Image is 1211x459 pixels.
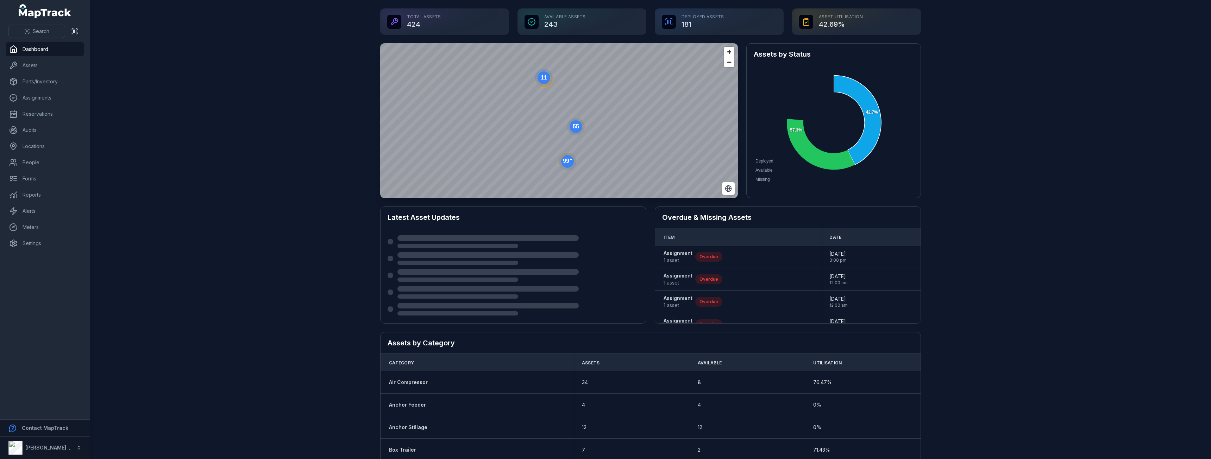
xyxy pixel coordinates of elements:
[25,445,83,451] strong: [PERSON_NAME] Group
[698,446,701,453] span: 2
[6,123,84,137] a: Audits
[829,250,847,263] time: 9/30/2025, 3:00:00 PM
[695,274,722,284] div: Overdue
[582,379,588,386] span: 34
[695,297,722,307] div: Overdue
[22,425,68,431] strong: Contact MapTrack
[829,318,848,331] time: 9/13/2025, 12:00:00 AM
[698,360,722,366] span: Available
[6,58,84,72] a: Assets
[6,188,84,202] a: Reports
[829,295,848,308] time: 9/14/2025, 12:00:00 AM
[6,75,84,89] a: Parts/Inventory
[6,155,84,170] a: People
[664,257,692,264] span: 1 asset
[664,317,692,324] strong: Assignment
[664,295,692,302] strong: Assignment
[582,401,585,408] span: 4
[829,280,848,286] span: 12:00 am
[829,273,848,280] span: [DATE]
[829,273,848,286] time: 7/31/2025, 12:00:00 AM
[698,379,701,386] span: 8
[664,250,692,257] strong: Assignment
[664,235,674,240] span: Item
[813,446,830,453] span: 71.43 %
[582,446,585,453] span: 7
[813,424,821,431] span: 0 %
[662,212,914,222] h2: Overdue & Missing Assets
[6,172,84,186] a: Forms
[6,204,84,218] a: Alerts
[389,360,414,366] span: Category
[664,272,692,279] strong: Assignment
[541,75,547,81] text: 11
[570,158,572,161] tspan: +
[388,338,914,348] h2: Assets by Category
[724,57,734,67] button: Zoom out
[829,295,848,302] span: [DATE]
[695,319,722,329] div: Overdue
[829,318,848,325] span: [DATE]
[813,401,821,408] span: 0 %
[829,250,847,257] span: [DATE]
[582,360,600,366] span: Assets
[389,379,428,386] a: Air Compressor
[664,295,692,309] a: Assignment1 asset
[6,91,84,105] a: Assignments
[829,302,848,308] span: 12:00 am
[389,401,426,408] a: Anchor Feeder
[664,317,692,331] a: Assignment
[829,257,847,263] span: 3:00 pm
[724,47,734,57] button: Zoom in
[813,360,842,366] span: Utilisation
[6,107,84,121] a: Reservations
[664,279,692,286] span: 1 asset
[6,139,84,153] a: Locations
[19,4,71,18] a: MapTrack
[6,236,84,250] a: Settings
[582,424,586,431] span: 12
[573,123,579,129] text: 55
[722,182,735,195] button: Switch to Satellite View
[755,168,772,173] span: Available
[755,159,773,164] span: Deployed
[829,235,841,240] span: Date
[754,49,914,59] h2: Assets by Status
[389,424,427,431] a: Anchor Stillage
[380,43,738,198] canvas: Map
[695,252,722,262] div: Overdue
[664,272,692,286] a: Assignment1 asset
[755,177,770,182] span: Missing
[388,212,639,222] h2: Latest Asset Updates
[664,302,692,309] span: 1 asset
[389,446,416,453] a: Box Trailer
[698,401,701,408] span: 4
[698,424,702,431] span: 12
[813,379,832,386] span: 76.47 %
[6,42,84,56] a: Dashboard
[563,158,572,164] text: 99
[33,28,49,35] span: Search
[6,220,84,234] a: Meters
[664,250,692,264] a: Assignment1 asset
[8,25,65,38] button: Search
